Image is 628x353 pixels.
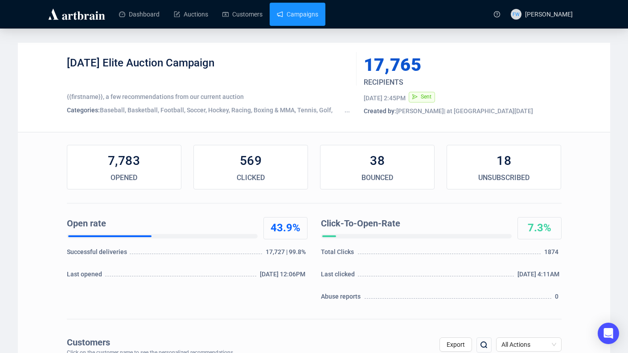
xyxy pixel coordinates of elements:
div: 43.9% [264,221,307,235]
span: Sent [421,94,431,100]
a: Auctions [174,3,208,26]
img: search.png [479,340,489,350]
div: 0 [555,292,561,305]
div: 7.3% [518,221,561,235]
button: Export [439,337,472,352]
div: BOUNCED [320,172,434,183]
img: logo [47,7,107,21]
a: Dashboard [119,3,160,26]
div: 1874 [544,247,561,261]
a: Campaigns [277,3,318,26]
span: FW [513,10,519,18]
span: All Actions [501,338,556,351]
div: Last clicked [321,270,357,283]
div: Open Intercom Messenger [598,323,619,344]
div: Click-To-Open-Rate [321,217,508,230]
div: 17,765 [364,56,520,74]
div: 38 [320,152,434,170]
span: Categories: [67,107,100,114]
div: 7,783 [67,152,181,170]
div: 17,727 | 99.8% [266,247,308,261]
div: Last opened [67,270,104,283]
div: Open rate [67,217,254,230]
div: RECIPIENTS [364,77,528,88]
div: 569 [194,152,308,170]
div: Total Clicks [321,247,357,261]
div: [DATE] 2:45PM [364,94,406,103]
span: Export [447,341,465,348]
div: {{firstname}}, a few recommendations from our current auction [67,92,350,101]
div: UNSUBSCRIBED [447,172,561,183]
div: 18 [447,152,561,170]
span: question-circle [494,11,500,17]
div: Successful deliveries [67,247,129,261]
div: Customers [67,337,233,348]
span: send [412,94,418,99]
div: CLICKED [194,172,308,183]
span: Created by: [364,107,396,115]
div: [DATE] Elite Auction Campaign [67,56,350,83]
div: Abuse reports [321,292,363,305]
div: [DATE] 4:11AM [517,270,562,283]
div: [PERSON_NAME] | at [GEOGRAPHIC_DATA][DATE] [364,107,562,115]
div: OPENED [67,172,181,183]
div: Baseball, Basketball, Football, Soccer, Hockey, Racing, Boxing & MMA, Tennis, Golf, Wrestling, Ol... [67,106,350,115]
a: Customers [222,3,263,26]
div: [DATE] 12:06PM [260,270,308,283]
span: [PERSON_NAME] [525,11,573,18]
